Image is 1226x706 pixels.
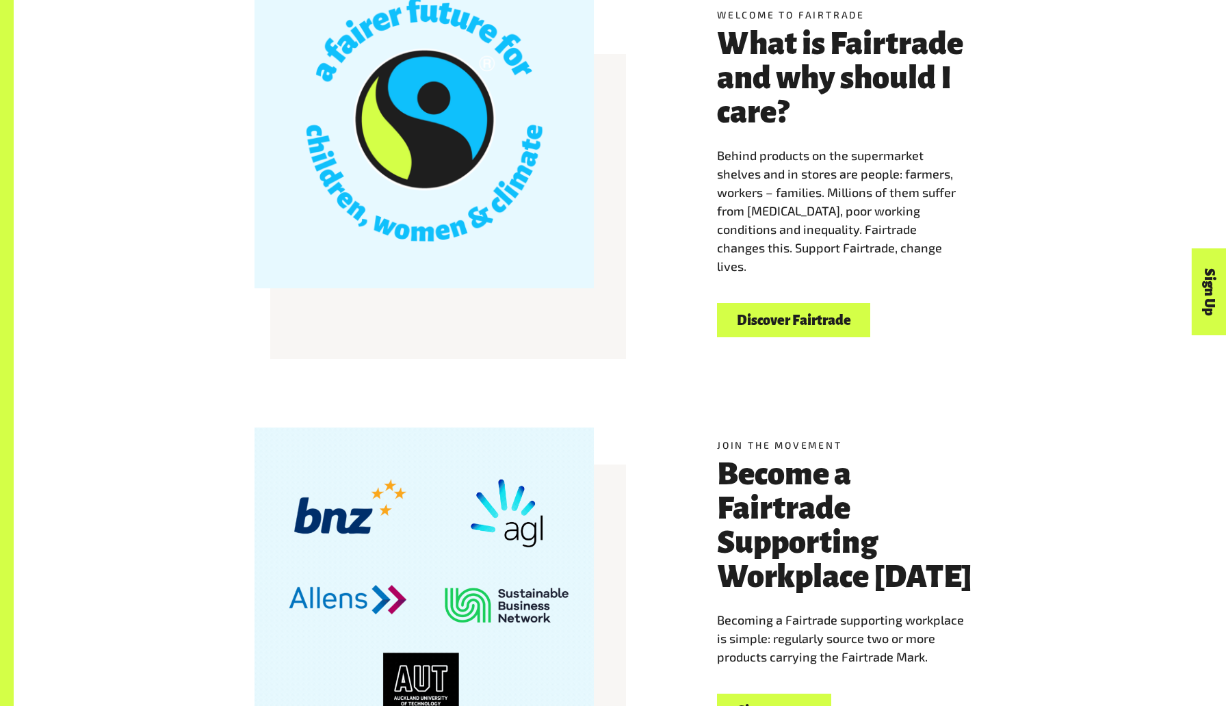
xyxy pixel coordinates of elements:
h5: Join the movement [717,438,985,452]
a: Discover Fairtrade [717,303,870,338]
span: Behind products on the supermarket shelves and in stores are people: farmers, workers – families.... [717,148,956,274]
h5: Welcome to Fairtrade [717,8,985,22]
h3: Become a Fairtrade Supporting Workplace [DATE] [717,457,985,594]
h3: What is Fairtrade and why should I care? [717,27,985,129]
p: Becoming a Fairtrade supporting workplace is simple: regularly source two or more products carryi... [717,611,985,666]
